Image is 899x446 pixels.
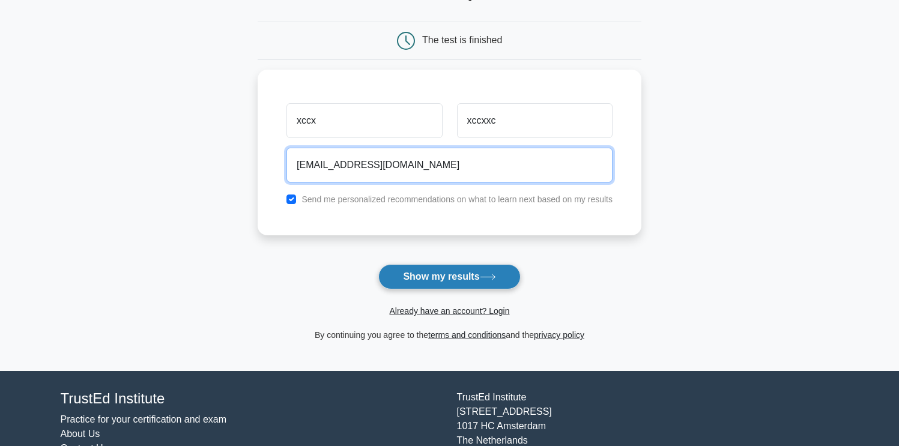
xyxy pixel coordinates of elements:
a: terms and conditions [428,330,506,340]
input: First name [286,103,442,138]
div: By continuing you agree to the and the [250,328,649,342]
a: Already have an account? Login [389,306,509,316]
div: The test is finished [422,35,502,45]
a: privacy policy [534,330,584,340]
a: About Us [61,429,100,439]
input: Email [286,148,613,182]
h4: TrustEd Institute [61,390,443,408]
a: Practice for your certification and exam [61,414,227,424]
input: Last name [457,103,613,138]
button: Show my results [378,264,520,289]
label: Send me personalized recommendations on what to learn next based on my results [301,194,613,204]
